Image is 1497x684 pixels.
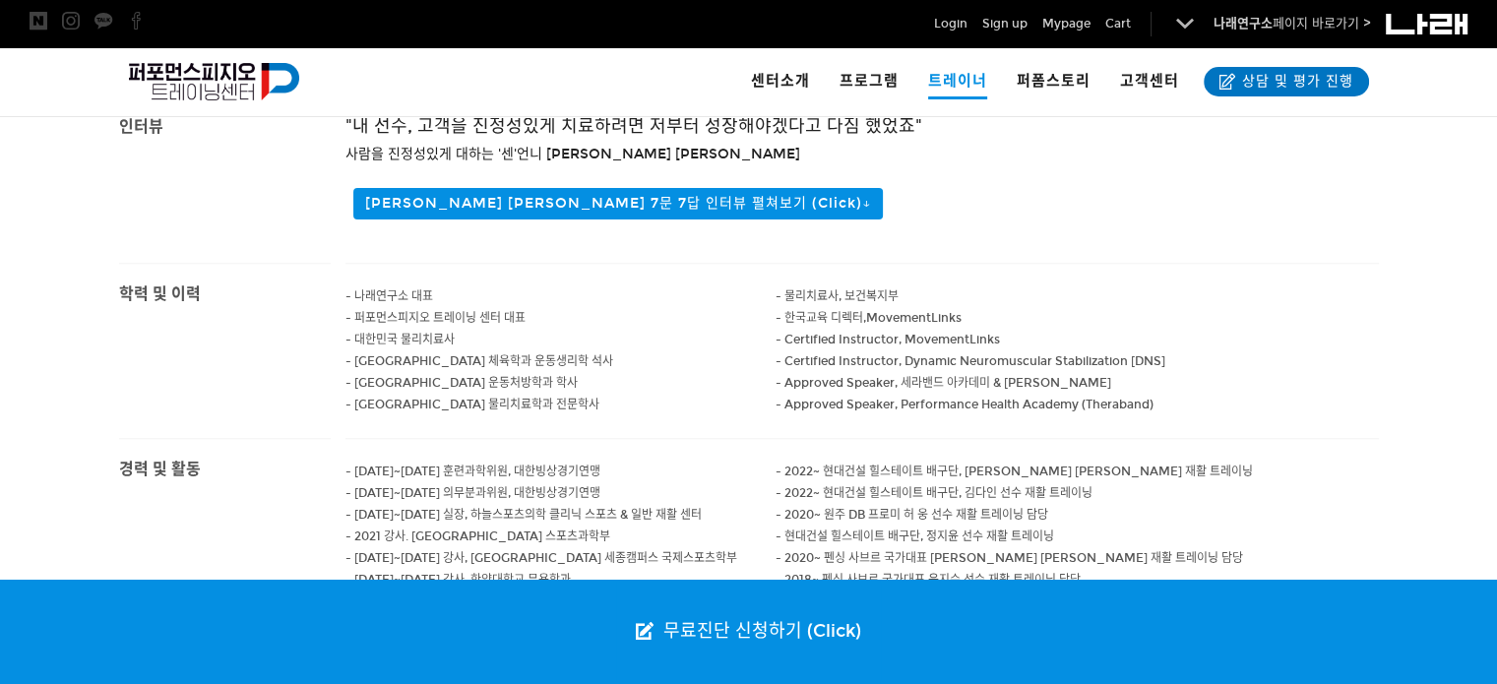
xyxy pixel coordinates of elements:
span: - [DATE]~[DATE] 강사, 한양대학교 무용학과 [345,573,571,587]
a: 트레이너 [913,47,1002,116]
a: Login [934,14,967,33]
span: 경력 및 활동 [119,460,201,478]
span: - 2021 강사. [GEOGRAPHIC_DATA] 스포츠과학부 [345,529,610,543]
span: - 대한민국 물리치료사 [345,333,455,346]
a: Sign up [982,14,1028,33]
span: - [GEOGRAPHIC_DATA] 운동처방학과 학사 [345,376,578,390]
span: 학력 및 이력 [119,284,201,303]
span: - [DATE]~[DATE] 훈련과학위원, 대한빙상경기연맹 [345,465,600,478]
span: 프로그램 [840,72,899,90]
span: - [GEOGRAPHIC_DATA] 물리치료학과 전문학사 [345,398,599,411]
strong: 나래연구소 [1214,16,1273,31]
span: - 2020~ 원주 DB 프로미 허 웅 선수 재활 트레이닝 담당 [776,508,1048,522]
span: 사람을 진정성있게 대하는 '센'언니 [PERSON_NAME] [PERSON_NAME] [345,146,800,162]
span: - 2020~ 펜싱 사브르 국가대표 [PERSON_NAME] [PERSON_NAME] 재활 트레이닝 담당 [776,551,1243,565]
span: - [GEOGRAPHIC_DATA] 체육학과 운동생리학 석사 [345,354,613,368]
span: "내 선수, 고객을 진정성있게 치료하려면 저부터 성장해야겠다고 다짐 했었죠" [345,115,922,137]
button: [PERSON_NAME] [PERSON_NAME] 7문 7답 인터뷰 펼쳐보기 (Click)↓ [353,188,883,219]
span: - 2018~ 펜싱 사브르 국가대표 윤지수 선수 재활 트레이닝 담당 [776,573,1081,587]
span: - [DATE]~[DATE] 실장, 하늘스포츠의학 클리닉 스포츠 & 일반 재활 센터 [345,508,702,522]
span: MovementLinks [866,311,962,325]
span: 고객센터 [1120,72,1179,90]
span: 퍼폼스토리 [1017,72,1091,90]
span: - 한국교육 디렉터, [776,311,866,325]
span: 상담 및 평가 진행 [1236,72,1353,92]
span: - Certified Instructor, Dynamic Neuromuscular Stabilization [DNS] [776,354,1165,368]
span: - 2022~ 현대건설 힐스테이트 배구단, [PERSON_NAME] [PERSON_NAME] 재활 트레이닝 [776,465,1253,478]
a: 나래연구소페이지 바로가기 > [1214,16,1371,31]
span: - [DATE]~[DATE] 의무분과위원, 대한빙상경기연맹 [345,486,600,500]
span: - 2022~ 현대건설 힐스테이트 배구단, 김다인 선수 재활 트레이닝 [776,486,1092,500]
a: Cart [1105,14,1131,33]
span: 트레이너 [928,65,987,99]
span: - Approved Speaker, Performance Health Academy (Theraband) [776,398,1154,411]
span: 인터뷰 [119,117,163,136]
span: - 나래연구소 대표 [345,289,433,303]
a: 고객센터 [1105,47,1194,116]
a: Mypage [1042,14,1091,33]
a: 무료진단 신청하기 (Click) [616,580,881,684]
span: 센터소개 [751,72,810,90]
a: 상담 및 평가 진행 [1204,67,1369,96]
span: - 물리치료사, 보건복지부 [776,289,899,303]
a: 프로그램 [825,47,913,116]
span: - 퍼포먼스피지오 트레이닝 센터 대표 [345,311,526,325]
span: - 현대건설 힐스테이트 배구단, 정지윤 선수 재활 트레이닝 [776,529,1054,543]
a: 퍼폼스토리 [1002,47,1105,116]
a: 센터소개 [736,47,825,116]
span: - Approved Speaker, 세라밴드 아카데미 & [PERSON_NAME] [776,376,1111,390]
span: - Certified Instructor, MovementLinks [776,333,1000,346]
span: - [DATE]~[DATE] 강사, [GEOGRAPHIC_DATA] 세종캠퍼스 국제스포츠학부 [345,551,737,565]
